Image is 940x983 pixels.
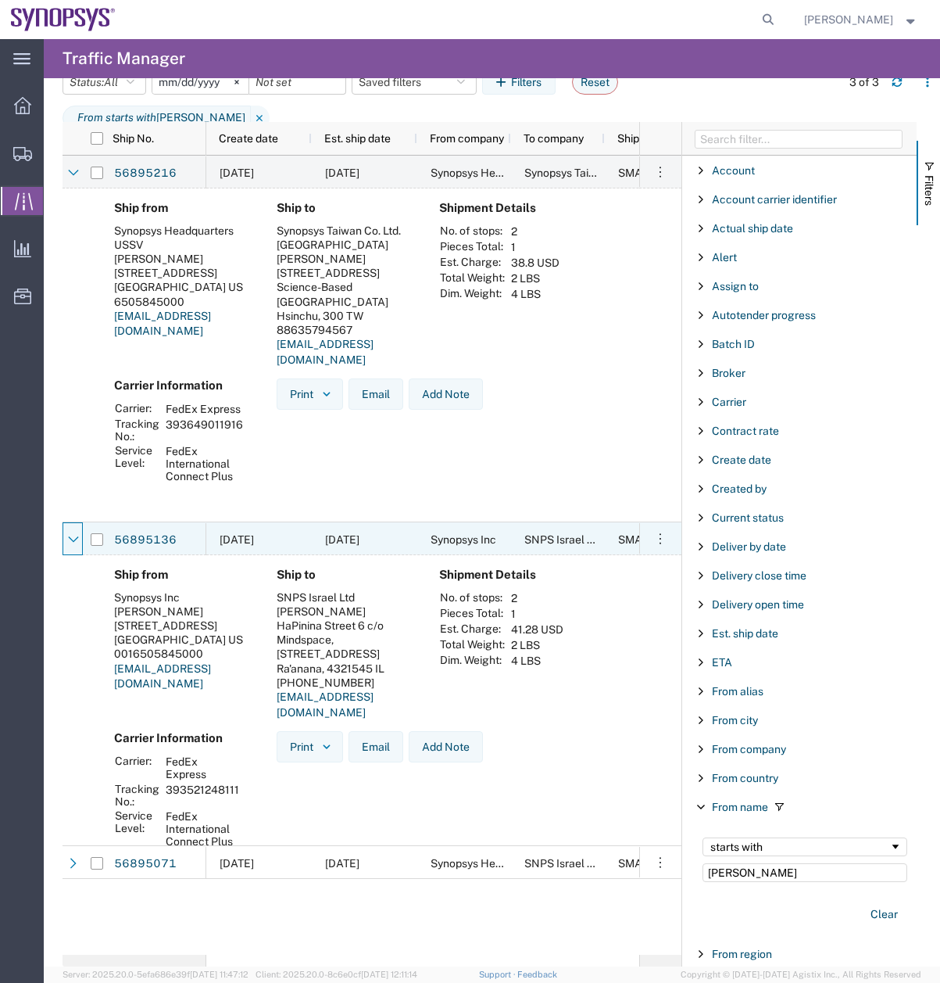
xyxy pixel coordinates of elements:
span: Synopsys Headquarters USSV [431,167,581,179]
button: Email [348,731,403,762]
th: Service Level: [114,443,160,484]
div: Filtering operator [702,838,907,856]
span: From region [712,948,772,960]
div: Filter List 67 Filters [682,156,917,967]
th: Tracking No.: [114,417,160,443]
span: To company [524,132,584,145]
a: Feedback [517,970,557,979]
img: dropdown [320,387,334,401]
span: Synopsys Inc [431,533,496,546]
span: Zach Anderson [804,11,893,28]
span: Broker [712,367,745,379]
th: Service Level: [114,809,160,849]
td: 2 [506,590,569,606]
button: Filters [482,70,556,95]
th: Total Weight: [439,637,506,653]
div: [PERSON_NAME] [277,605,414,619]
img: dropdown [320,740,334,754]
a: [EMAIL_ADDRESS][DOMAIN_NAME] [277,691,373,719]
span: Carrier [712,396,746,408]
th: No. of stops: [439,590,506,606]
button: Add Note [409,731,483,762]
div: 0016505845000 [114,647,252,661]
button: Saved filters [352,70,477,95]
span: Server: 2025.20.0-5efa686e39f [63,970,248,979]
td: 1 [506,606,569,622]
span: Create date [219,132,278,145]
span: Client: 2025.20.0-8c6e0cf [256,970,417,979]
input: Filter Value [702,863,907,882]
input: Not set [249,70,345,94]
div: Science-Based [GEOGRAPHIC_DATA] [277,280,414,308]
td: FedEx International Connect Plus [160,809,245,849]
h4: Shipment Details [439,568,577,582]
td: 38.8 USD [506,255,565,271]
span: Synopsys Headquarters USSV [431,857,581,870]
td: 4 LBS [506,653,569,669]
div: [PERSON_NAME] [277,252,414,266]
span: Actual ship date [712,222,793,235]
h4: Ship to [277,201,414,215]
span: From company [430,132,504,145]
span: 09/23/2025 [325,857,359,870]
td: FedEx International Connect Plus [160,443,248,484]
span: Ship No. [113,132,154,145]
button: Print [277,731,343,762]
div: [STREET_ADDRESS] [114,619,252,633]
td: 2 [506,224,565,239]
td: 4 LBS [506,286,565,302]
span: SNPS Israel Ltd [524,857,602,870]
span: Account carrier identifier [712,193,837,206]
th: Tracking No.: [114,782,160,809]
div: Synopsys Inc [114,590,252,605]
span: Autotender progress [712,309,816,321]
span: Created by [712,483,767,495]
th: Total Weight: [439,271,506,286]
th: Carrier: [114,401,160,417]
span: From country [712,772,778,784]
span: Copyright © [DATE]-[DATE] Agistix Inc., All Rights Reserved [681,968,921,981]
span: ETA [712,656,732,669]
span: SMAL [618,533,649,546]
div: Hsinchu, 300 TW [277,309,414,323]
a: [EMAIL_ADDRESS][DOMAIN_NAME] [114,662,211,691]
th: Carrier: [114,754,160,782]
span: 09/22/2025 [220,167,254,179]
td: 2 LBS [506,271,565,286]
span: All [104,76,118,88]
div: 6505845000 [114,295,252,309]
div: [STREET_ADDRESS] [277,647,414,661]
i: From starts with [77,109,156,126]
h4: Ship from [114,568,252,582]
th: Est. Charge: [439,622,506,637]
div: Ra'anana, 4321545 IL [277,662,414,676]
h4: Shipment Details [439,201,577,215]
div: starts with [710,841,889,853]
input: Filter Columns Input [695,130,902,149]
span: Est. ship date [712,627,778,640]
div: [STREET_ADDRESS] [277,266,414,280]
td: FedEx Express [160,401,248,417]
span: Delivery close time [712,569,806,582]
span: Delivery open time [712,598,804,611]
span: [DATE] 12:11:14 [361,970,417,979]
th: Est. Charge: [439,255,506,271]
a: 56895071 [113,852,177,877]
span: Alert [712,251,737,264]
button: Print [277,378,343,410]
div: 88635794567 [277,323,414,337]
th: No. of stops: [439,224,506,239]
button: Add Note [409,378,483,410]
span: Account [712,164,755,177]
span: Current status [712,511,784,524]
th: Pieces Total: [439,606,506,622]
span: Create date [712,454,771,466]
span: From alias [712,685,763,698]
a: 56895216 [113,161,177,186]
div: 3 of 3 [849,74,879,91]
span: 09/22/2025 [220,857,254,870]
td: 41.28 USD [506,622,569,637]
td: 393649011916 [160,417,248,443]
div: [PHONE_NUMBER] [277,676,414,690]
h4: Ship from [114,201,252,215]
